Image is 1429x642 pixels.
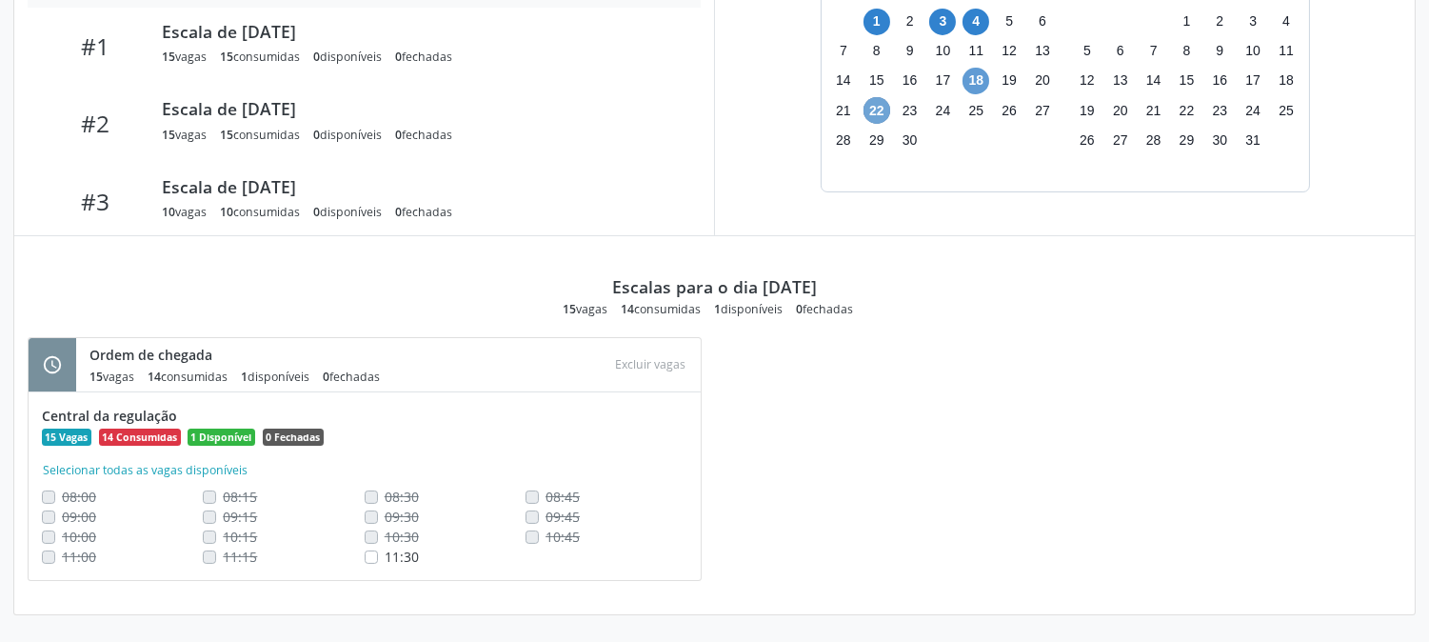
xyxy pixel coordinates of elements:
span: terça-feira, 16 de setembro de 2025 [897,68,923,94]
span: 0 Fechadas [263,429,324,446]
span: Não é possivel realocar uma vaga consumida [223,528,257,546]
span: Não é possivel realocar uma vaga consumida [385,488,419,506]
span: terça-feira, 21 de outubro de 2025 [1141,97,1167,124]
span: quinta-feira, 4 de setembro de 2025 [963,9,989,35]
span: 1 Disponível [188,429,255,446]
div: Escala de [DATE] [162,176,674,197]
div: fechadas [395,204,452,220]
div: fechadas [323,369,380,385]
span: 0 [796,301,803,317]
span: domingo, 19 de outubro de 2025 [1074,97,1101,124]
div: vagas [162,127,207,143]
span: 0 [395,49,402,65]
span: Não é possivel realocar uma vaga consumida [385,528,419,546]
div: vagas [162,204,207,220]
div: consumidas [621,301,701,317]
span: quarta-feira, 22 de outubro de 2025 [1173,97,1200,124]
span: quinta-feira, 9 de outubro de 2025 [1206,38,1233,65]
span: segunda-feira, 8 de setembro de 2025 [863,38,890,65]
span: 0 [313,204,320,220]
span: domingo, 26 de outubro de 2025 [1074,127,1101,153]
span: 14 [621,301,634,317]
div: Escalas para o dia [DATE] [612,276,817,297]
span: domingo, 28 de setembro de 2025 [830,127,857,153]
div: #3 [41,188,149,215]
span: 0 [313,127,320,143]
div: fechadas [395,49,452,65]
div: Escala de [DATE] [162,98,674,119]
span: quinta-feira, 23 de outubro de 2025 [1206,97,1233,124]
span: quinta-feira, 25 de setembro de 2025 [963,97,989,124]
div: consumidas [220,49,300,65]
span: quarta-feira, 29 de outubro de 2025 [1173,127,1200,153]
span: segunda-feira, 22 de setembro de 2025 [863,97,890,124]
span: quarta-feira, 1 de outubro de 2025 [1173,9,1200,35]
div: consumidas [148,369,228,385]
span: sexta-feira, 12 de setembro de 2025 [996,38,1022,65]
span: 1 [714,301,721,317]
span: terça-feira, 14 de outubro de 2025 [1141,68,1167,94]
div: Escala de [DATE] [162,21,674,42]
span: sexta-feira, 17 de outubro de 2025 [1240,68,1266,94]
span: quarta-feira, 24 de setembro de 2025 [929,97,956,124]
span: sábado, 6 de setembro de 2025 [1029,9,1056,35]
span: quarta-feira, 17 de setembro de 2025 [929,68,956,94]
span: sábado, 20 de setembro de 2025 [1029,68,1056,94]
span: 15 [563,301,576,317]
span: Não é possivel realocar uma vaga consumida [546,508,580,526]
div: consumidas [220,204,300,220]
span: Não é possivel realocar uma vaga consumida [62,508,96,526]
div: Escolha as vagas para excluir [608,351,694,377]
span: Não é possivel realocar uma vaga consumida [546,488,580,506]
span: Não é possivel realocar uma vaga consumida [546,528,580,546]
span: sexta-feira, 19 de setembro de 2025 [996,68,1022,94]
span: 14 Consumidas [99,429,181,446]
span: sábado, 18 de outubro de 2025 [1273,68,1300,94]
span: 0 [395,204,402,220]
span: Não é possivel realocar uma vaga consumida [62,548,96,566]
span: 0 [323,369,329,385]
div: consumidas [220,127,300,143]
span: 15 [89,369,103,385]
span: Não é possivel realocar uma vaga consumida [223,548,257,566]
div: Central da regulação [42,406,687,426]
div: fechadas [395,127,452,143]
div: disponíveis [241,369,309,385]
span: quinta-feira, 16 de outubro de 2025 [1206,68,1233,94]
div: disponíveis [714,301,783,317]
span: 15 [162,127,175,143]
span: Não é possivel realocar uma vaga consumida [223,508,257,526]
span: sábado, 11 de outubro de 2025 [1273,38,1300,65]
span: sábado, 13 de setembro de 2025 [1029,38,1056,65]
span: sábado, 27 de setembro de 2025 [1029,97,1056,124]
div: disponíveis [313,49,382,65]
span: Não é possivel realocar uma vaga consumida [62,488,96,506]
span: 14 [148,369,161,385]
span: sábado, 4 de outubro de 2025 [1273,9,1300,35]
span: quinta-feira, 18 de setembro de 2025 [963,68,989,94]
span: terça-feira, 7 de outubro de 2025 [1141,38,1167,65]
span: quarta-feira, 15 de outubro de 2025 [1173,68,1200,94]
span: segunda-feira, 27 de outubro de 2025 [1107,127,1134,153]
span: segunda-feira, 15 de setembro de 2025 [863,68,890,94]
span: segunda-feira, 13 de outubro de 2025 [1107,68,1134,94]
div: #1 [41,32,149,60]
button: Selecionar todas as vagas disponíveis [42,461,248,480]
span: sexta-feira, 24 de outubro de 2025 [1240,97,1266,124]
span: Não é possivel realocar uma vaga consumida [223,488,257,506]
span: domingo, 14 de setembro de 2025 [830,68,857,94]
span: segunda-feira, 1 de setembro de 2025 [863,9,890,35]
span: sexta-feira, 26 de setembro de 2025 [996,97,1022,124]
span: terça-feira, 9 de setembro de 2025 [897,38,923,65]
span: Não é possivel realocar uma vaga consumida [385,508,419,526]
span: quinta-feira, 2 de outubro de 2025 [1206,9,1233,35]
span: domingo, 21 de setembro de 2025 [830,97,857,124]
span: sexta-feira, 3 de outubro de 2025 [1240,9,1266,35]
span: segunda-feira, 6 de outubro de 2025 [1107,38,1134,65]
span: sábado, 25 de outubro de 2025 [1273,97,1300,124]
div: disponíveis [313,127,382,143]
div: vagas [563,301,607,317]
span: sexta-feira, 31 de outubro de 2025 [1240,127,1266,153]
div: vagas [89,369,134,385]
span: terça-feira, 28 de outubro de 2025 [1141,127,1167,153]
